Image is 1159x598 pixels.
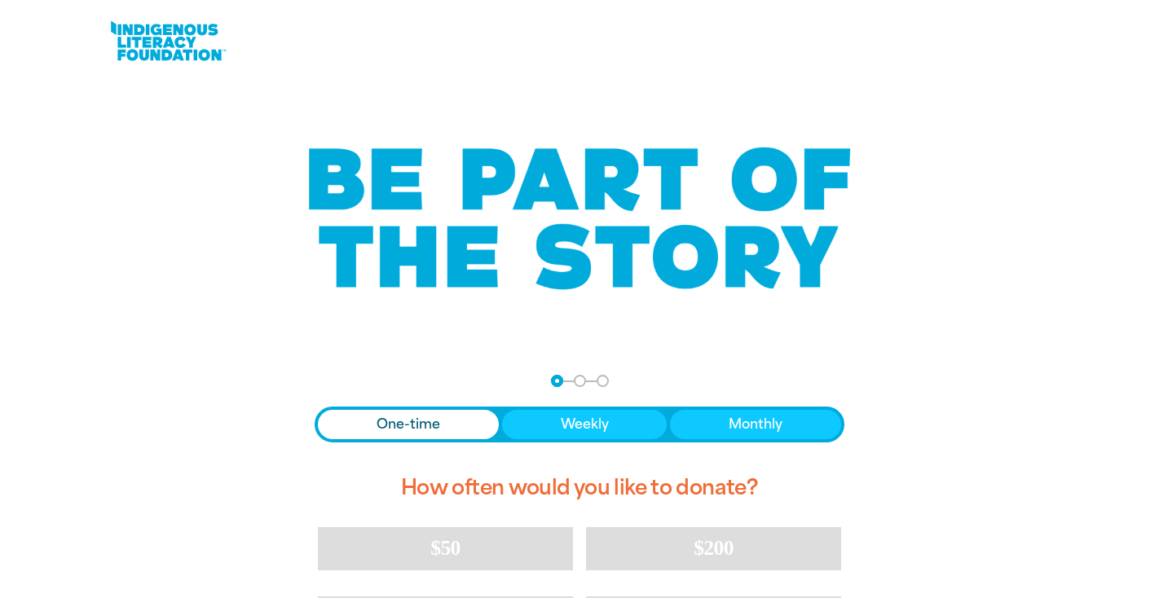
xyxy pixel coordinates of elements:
[294,115,865,323] img: Be part of the story
[670,410,841,439] button: Monthly
[377,415,440,434] span: One-time
[315,407,844,442] div: Donation frequency
[502,410,668,439] button: Weekly
[597,375,609,387] button: Navigate to step 3 of 3 to enter your payment details
[729,415,782,434] span: Monthly
[574,375,586,387] button: Navigate to step 2 of 3 to enter your details
[315,462,844,514] h2: How often would you like to donate?
[551,375,563,387] button: Navigate to step 1 of 3 to enter your donation amount
[430,536,460,560] span: $50
[318,410,499,439] button: One-time
[586,527,841,569] button: $200
[561,415,609,434] span: Weekly
[318,527,573,569] button: $50
[694,536,734,560] span: $200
